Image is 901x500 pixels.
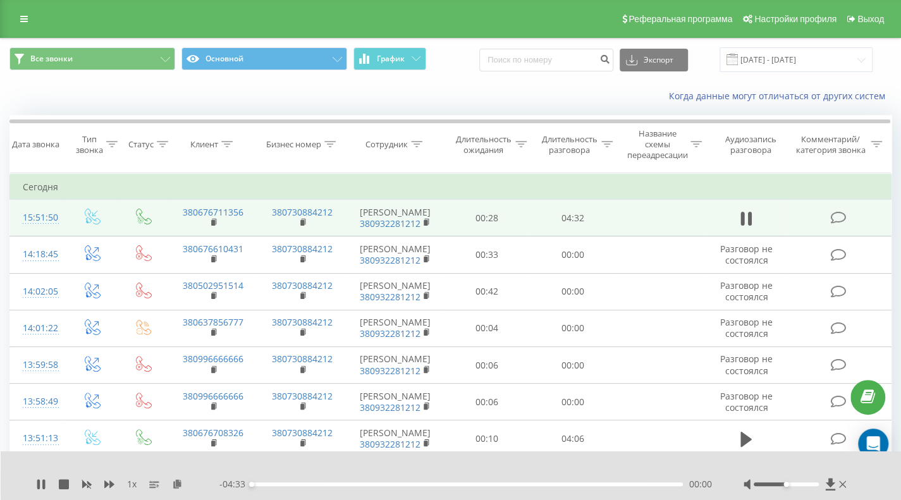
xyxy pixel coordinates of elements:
a: 380730884212 [272,243,333,255]
span: Разговор не состоялся [720,279,773,303]
div: 13:51:13 [23,426,52,451]
input: Поиск по номеру [479,49,613,71]
a: 380730884212 [272,279,333,291]
a: 380676708326 [183,427,243,439]
span: График [377,54,405,63]
div: Accessibility label [249,482,254,487]
td: 00:00 [529,347,615,384]
td: 00:42 [443,273,529,310]
td: 00:33 [443,236,529,273]
td: 04:32 [529,200,615,236]
a: Когда данные могут отличаться от других систем [669,90,892,102]
div: Название схемы переадресации [627,128,687,161]
span: 1 x [127,478,137,491]
td: 00:28 [443,200,529,236]
div: Accessibility label [784,482,789,487]
span: - 04:33 [219,478,252,491]
span: Настройки профиля [754,14,837,24]
td: Сегодня [10,174,892,200]
div: Open Intercom Messenger [858,429,888,459]
div: Статус [128,139,154,150]
td: [PERSON_NAME] [347,236,443,273]
td: 00:10 [443,420,529,457]
span: 00:00 [689,478,712,491]
a: 380932281212 [360,291,420,303]
a: 380730884212 [272,390,333,402]
div: Длительность ожидания [455,134,512,155]
a: 380932281212 [360,401,420,413]
div: Длительность разговора [541,134,598,155]
span: Разговор не состоялся [720,390,773,413]
div: 13:58:49 [23,389,52,414]
a: 380637856777 [183,316,243,328]
span: Разговор не состоялся [720,316,773,339]
a: 380730884212 [272,353,333,365]
div: Сотрудник [365,139,408,150]
span: Реферальная программа [628,14,732,24]
a: 380502951514 [183,279,243,291]
td: [PERSON_NAME] [347,384,443,420]
a: 380932281212 [360,254,420,266]
td: 00:00 [529,273,615,310]
td: 00:06 [443,347,529,384]
a: 380932281212 [360,327,420,339]
span: Выход [857,14,884,24]
td: 00:00 [529,384,615,420]
td: 00:04 [443,310,529,346]
div: Комментарий/категория звонка [794,134,867,155]
a: 380730884212 [272,427,333,439]
a: 380932281212 [360,438,420,450]
td: 00:00 [529,310,615,346]
td: [PERSON_NAME] [347,200,443,236]
td: [PERSON_NAME] [347,273,443,310]
div: Бизнес номер [266,139,321,150]
td: 00:00 [529,236,615,273]
a: 380932281212 [360,217,420,229]
a: 380730884212 [272,316,333,328]
a: 380730884212 [272,206,333,218]
div: 15:51:50 [23,205,52,230]
div: 14:01:22 [23,316,52,341]
td: 04:06 [529,420,615,457]
span: Все звонки [30,54,73,64]
span: Разговор не состоялся [720,243,773,266]
button: Основной [181,47,347,70]
span: Разговор не состоялся [720,353,773,376]
div: 13:59:58 [23,353,52,377]
a: 380676610431 [183,243,243,255]
td: [PERSON_NAME] [347,347,443,384]
div: Аудиозапись разговора [716,134,785,155]
button: Все звонки [9,47,175,70]
div: 14:18:45 [23,242,52,267]
div: Клиент [190,139,218,150]
td: [PERSON_NAME] [347,420,443,457]
a: 380996666666 [183,353,243,365]
a: 380996666666 [183,390,243,402]
button: График [353,47,426,70]
button: Экспорт [620,49,688,71]
td: 00:06 [443,384,529,420]
a: 380676711356 [183,206,243,218]
div: Тип звонка [76,134,103,155]
div: Дата звонка [12,139,59,150]
a: 380932281212 [360,365,420,377]
div: 14:02:05 [23,279,52,304]
td: [PERSON_NAME] [347,310,443,346]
